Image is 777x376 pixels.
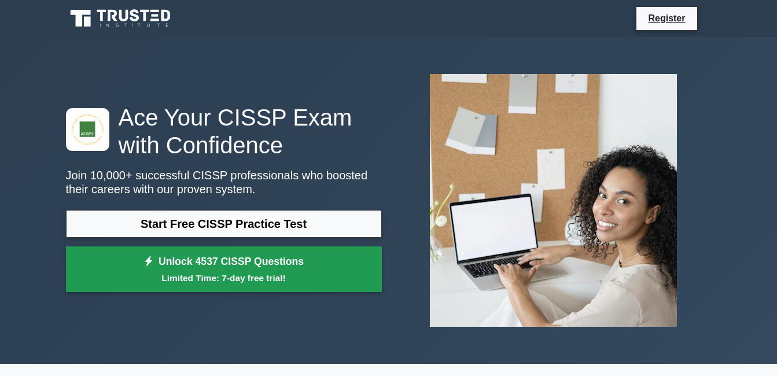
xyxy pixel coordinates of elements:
[66,246,382,293] a: Unlock 4537 CISSP QuestionsLimited Time: 7-day free trial!
[66,210,382,238] a: Start Free CISSP Practice Test
[66,168,382,196] p: Join 10,000+ successful CISSP professionals who boosted their careers with our proven system.
[66,104,382,159] h1: Ace Your CISSP Exam with Confidence
[80,271,367,285] small: Limited Time: 7-day free trial!
[641,11,692,25] a: Register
